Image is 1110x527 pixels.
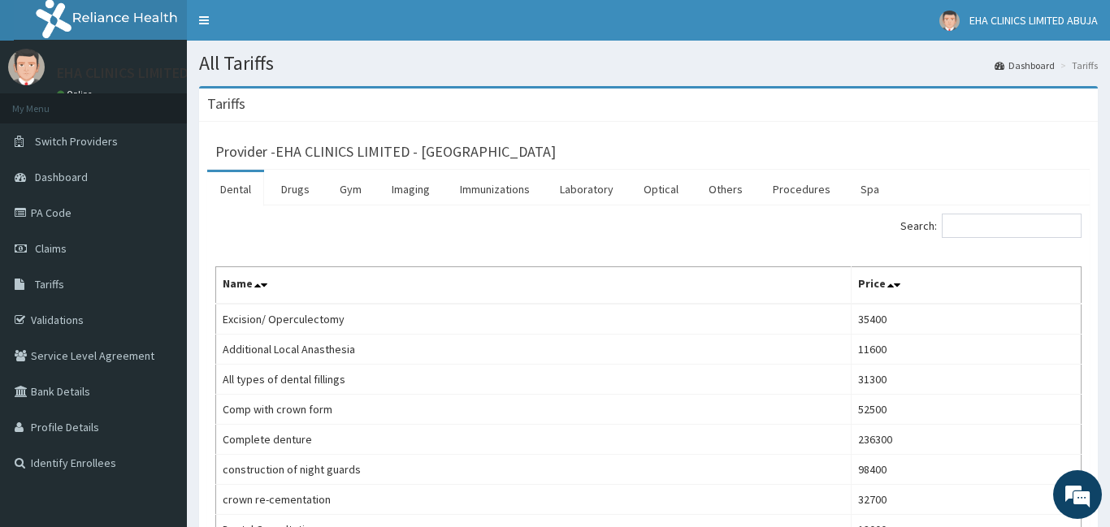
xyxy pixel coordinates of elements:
span: EHA CLINICS LIMITED ABUJA [969,13,1098,28]
td: 35400 [852,304,1082,335]
li: Tariffs [1056,58,1098,72]
img: User Image [939,11,960,31]
input: Search: [942,214,1082,238]
a: Online [57,89,96,100]
a: Dashboard [995,58,1055,72]
td: crown re-cementation [216,485,852,515]
td: 98400 [852,455,1082,485]
a: Procedures [760,172,843,206]
td: Comp with crown form [216,395,852,425]
a: Laboratory [547,172,627,206]
td: Additional Local Anasthesia [216,335,852,365]
td: 236300 [852,425,1082,455]
a: Dental [207,172,264,206]
a: Gym [327,172,375,206]
label: Search: [900,214,1082,238]
td: Complete denture [216,425,852,455]
a: Drugs [268,172,323,206]
td: 31300 [852,365,1082,395]
span: Claims [35,241,67,256]
img: User Image [8,49,45,85]
td: All types of dental fillings [216,365,852,395]
h3: Provider - EHA CLINICS LIMITED - [GEOGRAPHIC_DATA] [215,145,556,159]
a: Optical [631,172,692,206]
td: 52500 [852,395,1082,425]
td: 11600 [852,335,1082,365]
th: Price [852,267,1082,305]
h3: Tariffs [207,97,245,111]
a: Imaging [379,172,443,206]
p: EHA CLINICS LIMITED ABUJA [57,66,232,80]
th: Name [216,267,852,305]
a: Spa [848,172,892,206]
a: Immunizations [447,172,543,206]
span: Switch Providers [35,134,118,149]
td: construction of night guards [216,455,852,485]
td: Excision/ Operculectomy [216,304,852,335]
a: Others [696,172,756,206]
td: 32700 [852,485,1082,515]
span: Tariffs [35,277,64,292]
h1: All Tariffs [199,53,1098,74]
span: Dashboard [35,170,88,184]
